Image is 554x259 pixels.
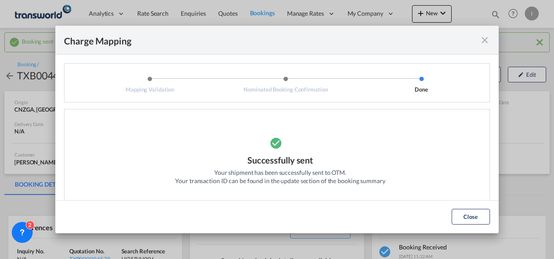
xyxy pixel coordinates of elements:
li: Mapping Validation [82,76,218,93]
div: Charge Mapping [64,34,132,45]
md-icon: icon-checkbox-marked-circle [270,132,291,154]
md-dialog: Mapping ValidationNominated Booking ... [55,26,499,233]
div: Your transaction ID can be found in the update section of the booking summary [175,177,385,185]
md-icon: icon-close fg-AAA8AD cursor [480,35,490,45]
div: Successfully sent [247,154,313,168]
button: Close [452,209,490,225]
div: Your shipment has been successfully sent to OTM. [214,168,346,177]
li: Done [354,76,490,93]
li: Nominated Booking Confirmation [218,76,354,93]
